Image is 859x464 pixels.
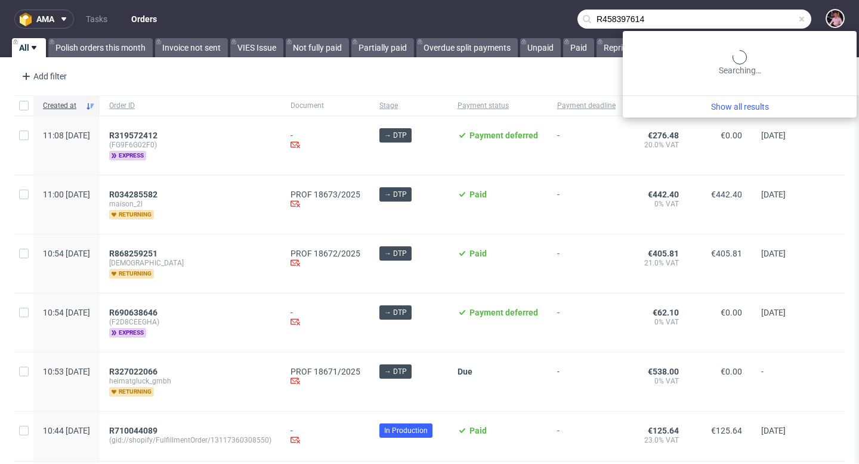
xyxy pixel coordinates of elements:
span: - [557,249,616,279]
span: - [761,367,807,397]
a: Partially paid [351,38,414,57]
span: 23.0% VAT [635,435,679,445]
span: 20.0% VAT [635,140,679,150]
span: 0% VAT [635,199,679,209]
span: - [557,426,616,447]
a: R319572412 [109,131,160,140]
span: €62.10 [653,308,679,317]
div: Searching… [628,50,852,76]
span: 10:44 [DATE] [43,426,90,435]
span: - [557,131,616,160]
span: €442.40 [648,190,679,199]
span: returning [109,210,154,219]
span: R327022066 [109,367,157,376]
div: - [291,426,360,447]
a: Orders [124,10,164,29]
span: → DTP [384,248,407,259]
span: €125.64 [648,426,679,435]
span: 0% VAT [635,317,679,327]
span: returning [109,387,154,397]
span: €125.64 [711,426,742,435]
span: In Production [384,425,428,436]
span: Payment status [458,101,538,111]
span: [DATE] [761,249,786,258]
span: - [557,190,616,219]
a: Show all results [628,101,852,113]
span: R710044089 [109,426,157,435]
a: PROF 18671/2025 [291,367,360,376]
span: €276.48 [648,131,679,140]
a: Invoice not sent [155,38,228,57]
span: → DTP [384,189,407,200]
a: PROF 18673/2025 [291,190,360,199]
span: Document [291,101,360,111]
span: Payment deferred [469,131,538,140]
a: Unpaid [520,38,561,57]
span: €538.00 [648,367,679,376]
span: €405.81 [711,249,742,258]
span: - [557,308,616,338]
span: Order ID [109,101,271,111]
a: Tasks [79,10,115,29]
span: 0% VAT [635,376,679,386]
button: ama [14,10,74,29]
img: Aleks Ziemkowski [827,10,843,27]
a: All [12,38,46,57]
span: [DEMOGRAPHIC_DATA] [109,258,271,268]
a: R034285582 [109,190,160,199]
a: Paid [563,38,594,57]
span: €442.40 [711,190,742,199]
span: 10:54 [DATE] [43,308,90,317]
span: → DTP [384,307,407,318]
span: [DATE] [761,131,786,140]
span: heimatgluck_gmbh [109,376,271,386]
span: [DATE] [761,426,786,435]
span: maison_2l [109,199,271,209]
a: VIES Issue [230,38,283,57]
span: R690638646 [109,308,157,317]
span: [DATE] [761,308,786,317]
span: → DTP [384,130,407,141]
span: €405.81 [648,249,679,258]
span: R319572412 [109,131,157,140]
span: 10:54 [DATE] [43,249,90,258]
span: express [109,328,146,338]
span: Payment deferred [469,308,538,317]
span: (FG9F6G02F0) [109,140,271,150]
a: R327022066 [109,367,160,376]
span: 11:00 [DATE] [43,190,90,199]
a: PROF 18672/2025 [291,249,360,258]
span: (gid://shopify/FulfillmentOrder/13117360308550) [109,435,271,445]
span: Paid [469,190,487,199]
span: ama [36,15,54,23]
span: €0.00 [721,131,742,140]
span: Due [458,367,472,376]
a: Not fully paid [286,38,349,57]
a: R690638646 [109,308,160,317]
span: €0.00 [721,367,742,376]
span: €0.00 [721,308,742,317]
span: → DTP [384,366,407,377]
span: 21.0% VAT [635,258,679,268]
span: [DATE] [761,190,786,199]
span: returning [109,269,154,279]
div: - [291,308,360,329]
a: R868259251 [109,249,160,258]
span: Paid [469,426,487,435]
a: Reprint [597,38,638,57]
a: R710044089 [109,426,160,435]
a: Polish orders this month [48,38,153,57]
a: Overdue split payments [416,38,518,57]
span: 10:53 [DATE] [43,367,90,376]
img: logo [20,13,36,26]
div: Add filter [17,67,69,86]
span: - [557,367,616,397]
span: Payment deadline [557,101,616,111]
span: (F2D8CEEGHA) [109,317,271,327]
span: 11:08 [DATE] [43,131,90,140]
span: Paid [469,249,487,258]
span: express [109,151,146,160]
span: Stage [379,101,438,111]
span: R034285582 [109,190,157,199]
span: Created at [43,101,81,111]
